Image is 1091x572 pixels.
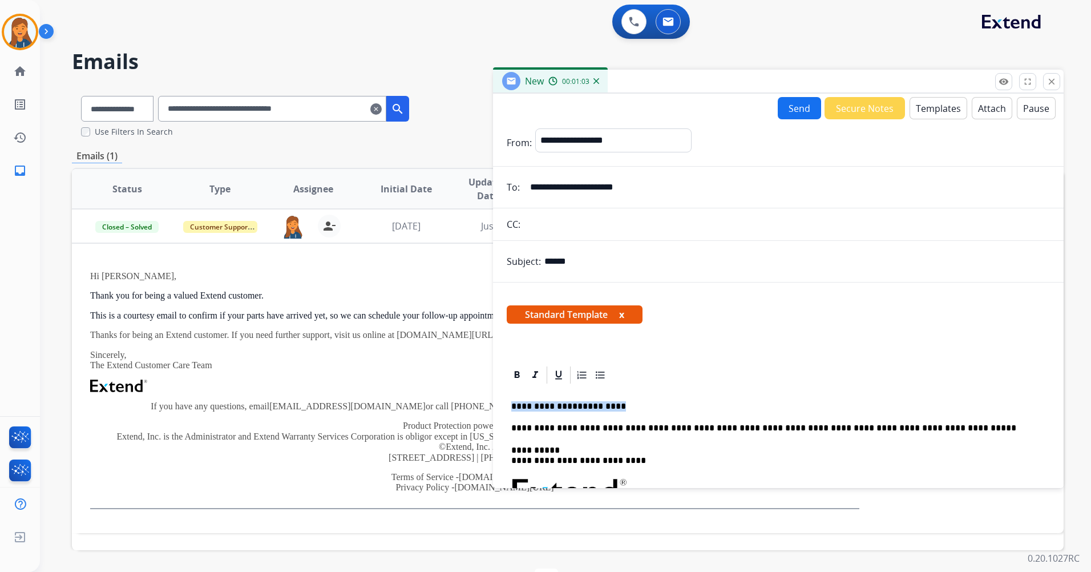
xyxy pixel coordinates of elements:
div: Bullet List [592,366,609,384]
div: Ordered List [573,366,591,384]
p: Hi [PERSON_NAME], [90,271,859,281]
span: Customer Support [183,221,257,233]
mat-icon: home [13,65,27,78]
mat-icon: history [13,131,27,144]
div: Italic [527,366,544,384]
a: [EMAIL_ADDRESS][DOMAIN_NAME] [269,401,426,411]
p: Subject: [507,255,541,268]
img: Extend Logo [90,380,147,392]
span: 00:01:03 [562,77,589,86]
button: x [619,308,624,321]
mat-icon: remove_red_eye [999,76,1009,87]
a: [DOMAIN_NAME][URL] [454,482,553,492]
a: [DOMAIN_NAME][URL] [459,472,558,482]
span: Just now [481,220,518,232]
span: Initial Date [381,182,432,196]
mat-icon: fullscreen [1023,76,1033,87]
span: Closed – Solved [95,221,159,233]
p: Product Protection powered by Extend. Extend, Inc. is the Administrator and Extend Warranty Servi... [90,421,859,463]
span: [DATE] [392,220,421,232]
span: Assignee [293,182,333,196]
mat-icon: list_alt [13,98,27,111]
p: Thank you for being a valued Extend customer. [90,291,859,301]
span: Standard Template [507,305,643,324]
p: From: [507,136,532,150]
p: If you have any questions, email or call [PHONE_NUMBER] [DATE]-[DATE], 9am-8pm EST and [DATE] & [... [90,401,859,412]
p: To: [507,180,520,194]
button: Send [778,97,821,119]
label: Use Filters In Search [95,126,173,138]
button: Templates [910,97,967,119]
mat-icon: inbox [13,164,27,178]
mat-icon: clear [370,102,382,116]
p: This is a courtesy email to confirm if your parts have arrived yet, so we can schedule your follo... [90,311,859,321]
span: Status [112,182,142,196]
p: Terms of Service - Privacy Policy - [90,472,859,493]
p: 0.20.1027RC [1028,551,1080,565]
p: Emails (1) [72,149,122,163]
span: Type [209,182,231,196]
div: Bold [508,366,526,384]
p: Sincerely, The Extend Customer Care Team [90,350,859,371]
span: New [525,75,544,87]
button: Attach [972,97,1012,119]
p: Thanks for being an Extend customer. If you need further support, visit us online at [DOMAIN_NAME... [90,330,859,340]
span: Updated Date [462,175,514,203]
button: Pause [1017,97,1056,119]
mat-icon: person_remove [322,219,336,233]
button: Secure Notes [825,97,905,119]
mat-icon: search [391,102,405,116]
img: avatar [4,16,36,48]
p: CC: [507,217,520,231]
div: Underline [550,366,567,384]
img: agent-avatar [281,215,304,239]
h2: Emails [72,50,1064,73]
mat-icon: close [1046,76,1057,87]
